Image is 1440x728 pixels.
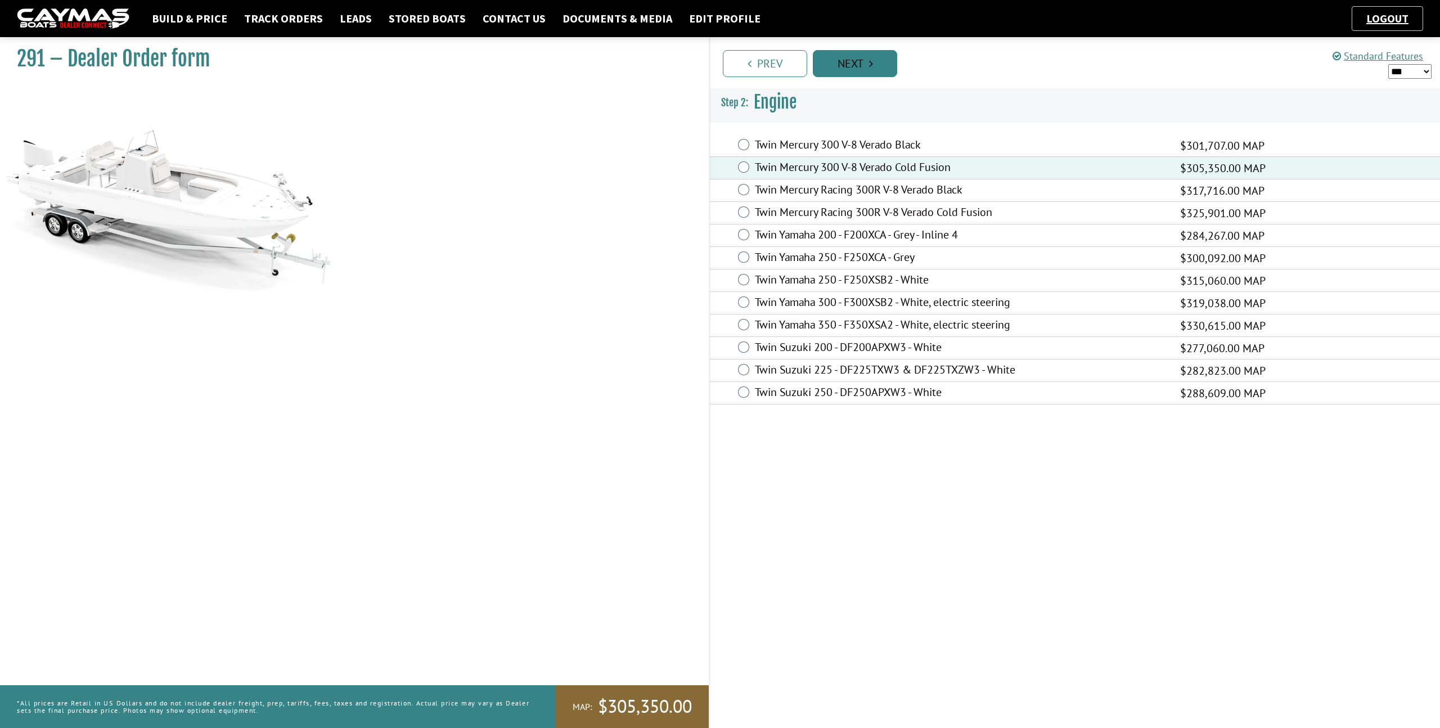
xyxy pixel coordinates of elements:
[1180,250,1266,267] span: $300,092.00 MAP
[1180,160,1266,177] span: $305,350.00 MAP
[1361,11,1414,25] a: Logout
[723,50,807,77] a: Prev
[17,8,129,29] img: caymas-dealer-connect-2ed40d3bc7270c1d8d7ffb4b79bf05adc795679939227970def78ec6f6c03838.gif
[755,385,1166,402] label: Twin Suzuki 250 - DF250APXW3 - White
[334,11,377,26] a: Leads
[755,228,1166,244] label: Twin Yamaha 200 - F200XCA - Grey - Inline 4
[1180,205,1266,222] span: $325,901.00 MAP
[1180,137,1264,154] span: $301,707.00 MAP
[1180,295,1266,312] span: $319,038.00 MAP
[557,11,678,26] a: Documents & Media
[755,250,1166,267] label: Twin Yamaha 250 - F250XCA - Grey
[755,183,1166,199] label: Twin Mercury Racing 300R V-8 Verado Black
[573,701,592,713] span: MAP:
[1180,362,1266,379] span: $282,823.00 MAP
[17,694,530,720] p: *All prices are Retail in US Dollars and do not include dealer freight, prep, tariffs, fees, taxe...
[755,160,1166,177] label: Twin Mercury 300 V-8 Verado Cold Fusion
[383,11,471,26] a: Stored Boats
[1180,340,1264,357] span: $277,060.00 MAP
[1180,317,1266,334] span: $330,615.00 MAP
[710,82,1440,123] h3: Engine
[1180,272,1266,289] span: $315,060.00 MAP
[755,318,1166,334] label: Twin Yamaha 350 - F350XSA2 - White, electric steering
[755,273,1166,289] label: Twin Yamaha 250 - F250XSB2 - White
[146,11,233,26] a: Build & Price
[238,11,328,26] a: Track Orders
[1333,50,1423,62] a: Standard Features
[598,695,692,718] span: $305,350.00
[755,363,1166,379] label: Twin Suzuki 225 - DF225TXW3 & DF225TXZW3 - White
[755,205,1166,222] label: Twin Mercury Racing 300R V-8 Verado Cold Fusion
[755,138,1166,154] label: Twin Mercury 300 V-8 Verado Black
[755,340,1166,357] label: Twin Suzuki 200 - DF200APXW3 - White
[683,11,766,26] a: Edit Profile
[556,685,709,728] a: MAP:$305,350.00
[1180,182,1264,199] span: $317,716.00 MAP
[813,50,897,77] a: Next
[17,46,681,71] h1: 291 – Dealer Order form
[720,48,1440,77] ul: Pagination
[755,295,1166,312] label: Twin Yamaha 300 - F300XSB2 - White, electric steering
[1180,227,1264,244] span: $284,267.00 MAP
[1180,385,1266,402] span: $288,609.00 MAP
[477,11,551,26] a: Contact Us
